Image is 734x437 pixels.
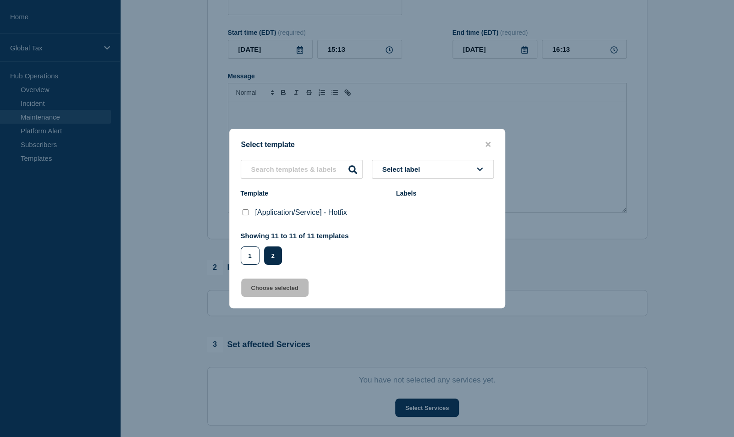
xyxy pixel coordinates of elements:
[241,246,259,265] button: 1
[382,165,424,173] span: Select label
[241,232,349,240] p: Showing 11 to 11 of 11 templates
[264,246,282,265] button: 2
[483,140,493,149] button: close button
[396,190,494,197] div: Labels
[230,140,505,149] div: Select template
[255,208,347,217] p: [Application/Service] - Hotfix
[241,190,387,197] div: Template
[372,160,494,179] button: Select label
[241,279,309,297] button: Choose selected
[241,160,363,179] input: Search templates & labels
[243,209,248,215] input: [Application/Service] - Hotfix checkbox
